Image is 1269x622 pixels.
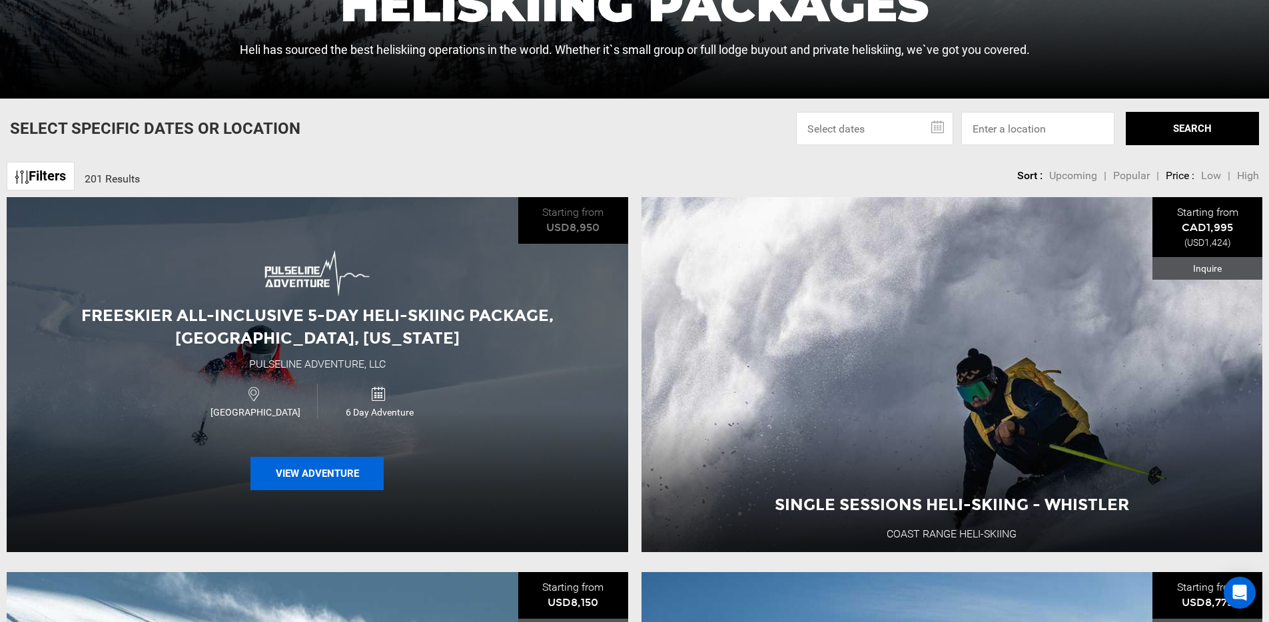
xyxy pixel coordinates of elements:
[1237,169,1259,182] span: High
[1126,112,1259,145] button: SEARCH
[249,357,386,372] div: Pulseline Adventure, LLC
[10,117,300,140] p: Select Specific Dates Or Location
[1201,169,1221,182] span: Low
[1166,168,1194,184] li: Price :
[85,172,140,185] span: 201 Results
[1156,168,1159,184] li: |
[1104,168,1106,184] li: |
[1017,168,1043,184] li: Sort :
[250,457,384,490] button: View Adventure
[1113,169,1150,182] span: Popular
[240,41,1030,59] p: Heli has sourced the best heliskiing operations in the world. Whether it`s small group or full lo...
[318,406,441,419] span: 6 Day Adventure
[1224,577,1256,609] div: Open Intercom Messenger
[81,306,554,348] span: Freeskier All-Inclusive 5-Day Heli-Skiing Package, [GEOGRAPHIC_DATA], [US_STATE]
[264,249,370,298] img: images
[1228,168,1230,184] li: |
[1049,169,1097,182] span: Upcoming
[961,112,1114,145] input: Enter a location
[7,162,75,190] a: Filters
[193,406,317,419] span: [GEOGRAPHIC_DATA]
[15,170,29,184] img: btn-icon.svg
[796,112,953,145] input: Select dates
